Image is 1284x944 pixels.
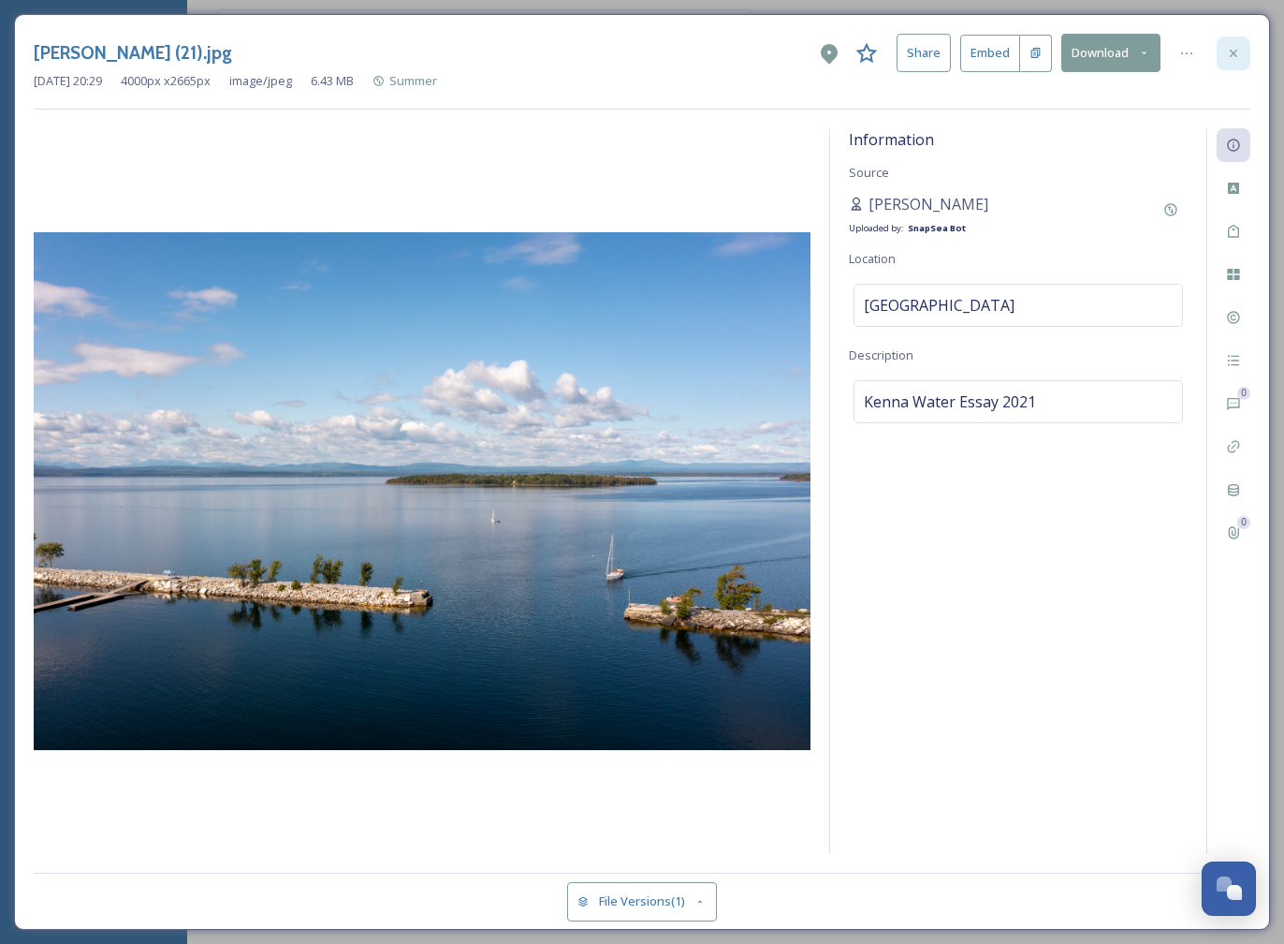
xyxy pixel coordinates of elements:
span: 4000 px x 2665 px [121,72,211,90]
button: Embed [960,35,1020,72]
span: Kenna Water Essay 2021 [864,391,1036,413]
span: image/jpeg [229,72,292,90]
button: Share [897,34,951,72]
span: Uploaded by: [849,222,904,234]
div: 0 [1237,516,1250,529]
span: Summer [389,72,437,89]
button: Open Chat [1202,862,1256,916]
h3: [PERSON_NAME] (21).jpg [34,39,232,66]
span: [DATE] 20:29 [34,72,102,90]
button: File Versions(1) [567,882,717,921]
strong: SnapSea Bot [908,222,966,234]
span: 6.43 MB [311,72,354,90]
span: Information [849,129,934,150]
span: [GEOGRAPHIC_DATA] [864,294,1014,317]
span: Source [849,164,889,181]
span: [PERSON_NAME] [868,193,988,215]
div: 0 [1237,387,1250,400]
span: Description [849,347,913,363]
button: Download [1061,34,1160,72]
img: 103934565.jpg [34,232,810,750]
span: Location [849,250,896,267]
